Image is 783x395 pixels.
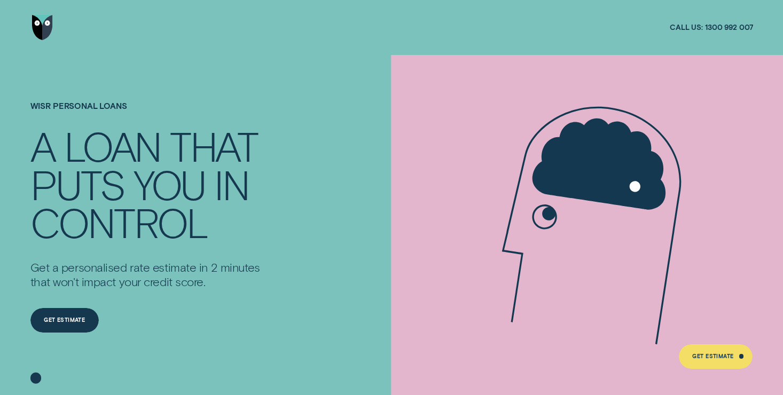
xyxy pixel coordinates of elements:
a: Call us:1300 992 007 [670,22,753,32]
a: Get Estimate [30,308,99,333]
h1: Wisr Personal Loans [30,101,269,127]
span: Call us: [670,22,703,32]
div: THAT [170,127,257,165]
h4: A LOAN THAT PUTS YOU IN CONTROL [30,127,269,241]
a: Get Estimate [679,344,753,369]
div: LOAN [64,127,161,165]
div: IN [214,165,248,203]
img: Wisr [32,15,53,39]
span: 1300 992 007 [705,22,753,32]
div: CONTROL [30,203,208,241]
div: PUTS [30,165,124,203]
p: Get a personalised rate estimate in 2 minutes that won't impact your credit score. [30,260,269,290]
div: YOU [134,165,205,203]
div: A [30,127,55,165]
